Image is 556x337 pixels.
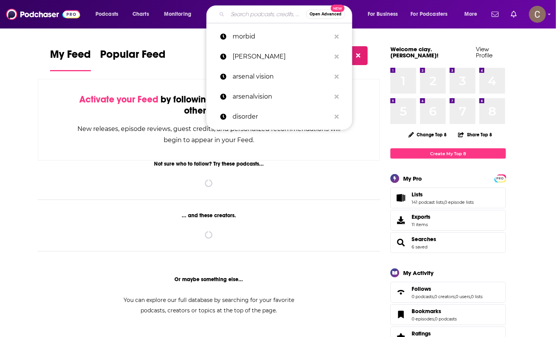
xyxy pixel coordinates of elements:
a: Follows [393,287,409,298]
span: Bookmarks [390,304,506,325]
span: Exports [412,213,430,220]
span: New [331,5,345,12]
a: PRO [496,175,505,181]
a: View Profile [476,45,493,59]
span: , [444,200,444,205]
a: Lists [393,193,409,203]
a: Bookmarks [393,309,409,320]
span: My Feed [50,48,91,65]
span: Popular Feed [100,48,166,65]
img: Podchaser - Follow, Share and Rate Podcasts [6,7,80,22]
span: Monitoring [164,9,191,20]
a: disorder [206,107,352,127]
a: [PERSON_NAME] [206,47,352,67]
span: Follows [412,285,431,292]
a: 0 lists [471,294,482,299]
a: 141 podcast lists [412,200,444,205]
a: Searches [393,237,409,248]
a: arsenal vision [206,67,352,87]
button: open menu [362,8,408,20]
a: 0 podcasts [435,316,457,322]
a: Searches [412,236,436,243]
span: Lists [412,191,423,198]
span: Open Advanced [310,12,342,16]
span: Exports [393,215,409,226]
a: Welcome clay.[PERSON_NAME]! [390,45,439,59]
span: Logged in as clay.bolton [529,6,546,23]
button: open menu [90,8,128,20]
button: open menu [459,8,487,20]
span: Podcasts [95,9,118,20]
p: arsenalvision [233,87,331,107]
a: 0 users [456,294,470,299]
a: 0 podcasts [412,294,434,299]
a: morbid [206,27,352,47]
a: Lists [412,191,474,198]
div: My Pro [403,175,422,182]
a: Create My Top 8 [390,148,506,159]
div: You can explore our full database by searching for your favorite podcasts, creators or topics at ... [114,295,303,316]
span: Follows [390,282,506,303]
button: Change Top 8 [404,130,452,139]
span: Bookmarks [412,308,441,315]
span: Lists [390,188,506,208]
div: My Activity [403,269,434,277]
div: by following Podcasts, Creators, Lists, and other Users! [77,94,341,116]
span: Searches [390,232,506,253]
a: Bookmarks [412,308,457,315]
p: Elliot Smith [233,47,331,67]
a: Show notifications dropdown [508,8,520,21]
a: Popular Feed [100,48,166,71]
span: PRO [496,176,505,181]
button: Show profile menu [529,6,546,23]
div: Search podcasts, credits, & more... [214,5,360,23]
span: , [434,316,435,322]
a: 6 saved [412,244,427,250]
button: Share Top 8 [458,127,492,142]
span: 11 items [412,222,430,227]
span: For Podcasters [411,9,448,20]
p: arsenal vision [233,67,331,87]
a: arsenalvision [206,87,352,107]
input: Search podcasts, credits, & more... [228,8,306,20]
a: Charts [127,8,154,20]
p: disorder [233,107,331,127]
span: , [434,294,434,299]
span: Ratings [412,330,431,337]
div: ... and these creators. [38,212,380,219]
a: 0 creators [434,294,455,299]
span: More [464,9,477,20]
span: , [455,294,456,299]
img: User Profile [529,6,546,23]
a: Exports [390,210,506,231]
a: 0 episode lists [444,200,474,205]
a: My Feed [50,48,91,71]
a: Follows [412,285,482,292]
span: , [470,294,471,299]
div: Not sure who to follow? Try these podcasts... [38,161,380,167]
button: open menu [406,8,459,20]
div: Or maybe something else... [38,276,380,283]
p: morbid [233,27,331,47]
a: Ratings [412,330,454,337]
span: Charts [132,9,149,20]
span: For Business [368,9,398,20]
button: Open AdvancedNew [306,10,345,19]
a: 0 episodes [412,316,434,322]
button: open menu [159,8,201,20]
span: Activate your Feed [79,94,158,105]
div: New releases, episode reviews, guest credits, and personalized recommendations will begin to appe... [77,123,341,146]
a: Show notifications dropdown [489,8,502,21]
